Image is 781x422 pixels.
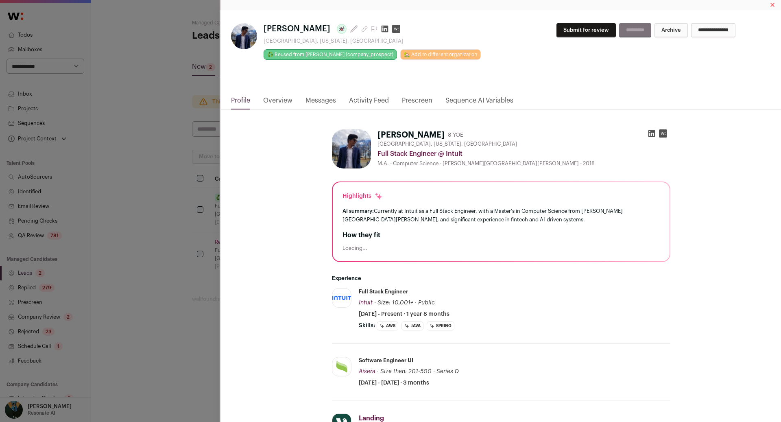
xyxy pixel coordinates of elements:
a: 🏡 Add to different organization [400,49,481,60]
span: Public [418,300,435,306]
a: Profile [231,96,250,109]
span: Series D [436,369,459,374]
li: AWS [377,321,398,330]
span: Skills: [359,321,375,330]
div: M.A. - Computer Science - [PERSON_NAME][GEOGRAPHIC_DATA][PERSON_NAME] - 2018 [377,160,670,167]
a: Activity Feed [349,96,389,109]
div: 8 YOE [448,131,463,139]
li: Java [401,321,423,330]
div: Software Engineer UI [359,357,413,364]
div: Full Stack Engineer @ Intuit [377,149,670,159]
span: [DATE] - [DATE] · 3 months [359,379,429,387]
span: · [433,367,435,376]
button: Archive [654,23,688,37]
span: Landing [359,415,384,422]
a: ♻️ Reused from [PERSON_NAME] (company_prospect) [264,49,397,60]
div: Currently at Intuit as a Full Stack Engineer, with a Master's in Computer Science from [PERSON_NA... [343,207,660,224]
img: 063e6e21db467e0fea59c004443fc3bf10cf4ada0dac12847339c93fdb63647b.png [332,296,351,300]
span: AI summary: [343,208,374,214]
span: [DATE] - Present · 1 year 8 months [359,310,449,318]
li: Spring [427,321,454,330]
div: [GEOGRAPHIC_DATA], [US_STATE], [GEOGRAPHIC_DATA] [264,38,481,44]
span: [GEOGRAPHIC_DATA], [US_STATE], [GEOGRAPHIC_DATA] [377,141,517,147]
h1: [PERSON_NAME] [377,129,445,141]
h2: How they fit [343,230,660,240]
span: · Size: 10,001+ [374,300,413,306]
a: Overview [263,96,292,109]
div: Loading... [343,245,660,251]
span: [PERSON_NAME] [264,23,330,35]
a: Sequence AI Variables [445,96,513,109]
div: Highlights [343,192,383,200]
img: cac59e95b3c6ec0e0077bb60b2825ba1cd5325229b253c8a06288114bd591160 [231,23,257,49]
a: Prescreen [402,96,432,109]
span: · [415,299,417,307]
span: · Size then: 201-500 [377,369,432,374]
button: Submit for review [556,23,616,37]
img: cac59e95b3c6ec0e0077bb60b2825ba1cd5325229b253c8a06288114bd591160 [332,129,371,168]
h2: Experience [332,275,670,282]
img: 20698c6765663f1c5e43f346a07eba9dd70165c867a9ec988e67f9771d42ae55.png [332,357,351,376]
span: Aisera [359,369,375,374]
div: Full Stack Engineer [359,288,408,295]
span: Intuit [359,300,373,306]
a: Messages [305,96,336,109]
